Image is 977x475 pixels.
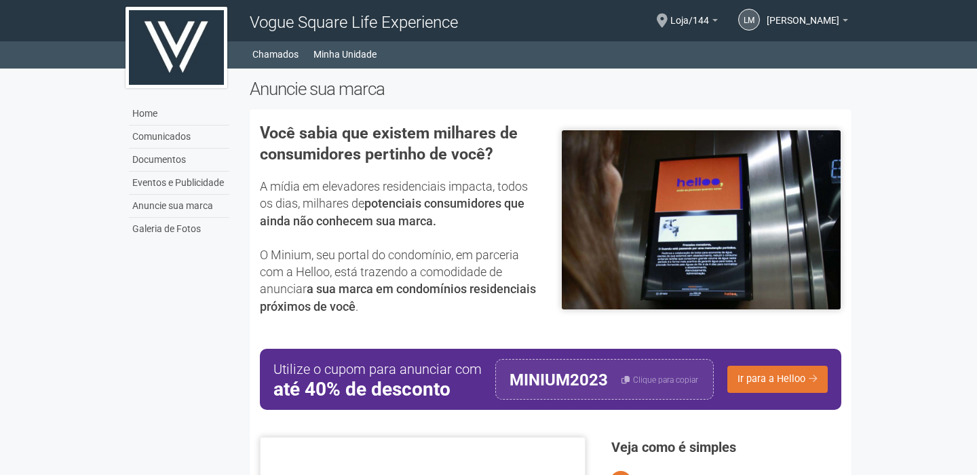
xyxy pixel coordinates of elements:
h3: Você sabia que existem milhares de consumidores pertinho de você? [260,123,540,164]
a: Documentos [129,149,229,172]
a: Comunicados [129,126,229,149]
strong: potenciais consumidores que ainda não conhecem sua marca. [260,196,524,227]
span: Loja/144 [670,2,709,26]
a: [PERSON_NAME] [767,17,848,28]
h2: Anuncie sua marca [250,79,851,99]
div: MINIUM2023 [510,360,608,399]
a: Home [129,102,229,126]
a: Loja/144 [670,17,718,28]
a: Anuncie sua marca [129,195,229,218]
span: Vogue Square Life Experience [250,13,458,32]
a: LM [738,9,760,31]
img: logo.jpg [126,7,227,88]
a: Galeria de Fotos [129,218,229,240]
strong: até 40% de desconto [273,379,482,400]
a: Minha Unidade [313,45,377,64]
span: Larissa Matos Bastos [767,2,839,26]
a: Eventos e Publicidade [129,172,229,195]
a: Chamados [252,45,299,64]
p: A mídia em elevadores residenciais impacta, todos os dias, milhares de O Minium, seu portal do co... [260,178,540,315]
h3: Veja como é simples [611,440,841,454]
a: Ir para a Helloo [727,366,828,393]
img: helloo-1.jpeg [561,130,841,310]
div: Utilize o cupom para anunciar com [273,359,482,400]
button: Clique para copiar [621,360,698,399]
strong: a sua marca em condomínios residenciais próximos de você [260,282,536,313]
